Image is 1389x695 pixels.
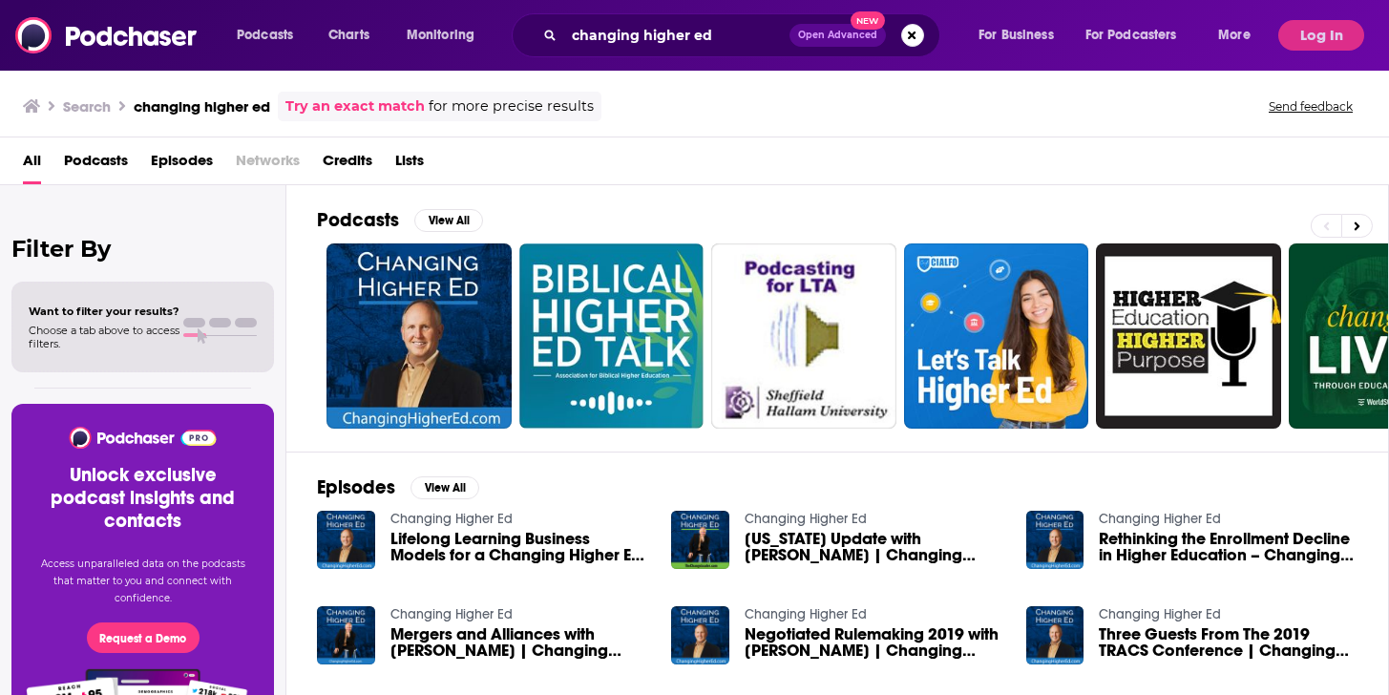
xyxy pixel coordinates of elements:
button: open menu [1205,20,1274,51]
a: Charts [316,20,381,51]
span: Monitoring [407,22,474,49]
button: Log In [1278,20,1364,51]
span: For Podcasters [1085,22,1177,49]
h2: Podcasts [317,208,399,232]
p: Access unparalleled data on the podcasts that matter to you and connect with confidence. [34,556,251,607]
button: open menu [223,20,318,51]
span: Charts [328,22,369,49]
h2: Filter By [11,235,274,263]
a: Lists [395,145,424,184]
button: Send feedback [1263,98,1358,115]
span: More [1218,22,1251,49]
a: Changing Higher Ed [1099,511,1221,527]
span: Open Advanced [798,31,877,40]
button: View All [414,209,483,232]
h2: Episodes [317,475,395,499]
a: Credits [323,145,372,184]
img: Mergers and Alliances with Ricardo Azziz | Changing Higher Ed 031 [317,606,375,664]
button: open menu [393,20,499,51]
span: Want to filter your results? [29,305,179,318]
a: Lifelong Learning Business Models for a Changing Higher Ed Marketplace [390,531,649,563]
img: Rethinking the Enrollment Decline in Higher Education – Changing Higher Ed Podcast 108 with Guest... [1026,511,1084,569]
a: Negotiated Rulemaking 2019 with Russ Poulin | Changing Higher Ed 029 [745,626,1003,659]
img: Washington Update with Tom Netting | Changing Higher Ed 025 [671,511,729,569]
a: Changing Higher Ed [390,606,513,622]
img: Podchaser - Follow, Share and Rate Podcasts [68,427,218,449]
input: Search podcasts, credits, & more... [564,20,789,51]
span: Networks [236,145,300,184]
span: Choose a tab above to access filters. [29,324,179,350]
a: Try an exact match [285,95,425,117]
span: Mergers and Alliances with [PERSON_NAME] | Changing Higher Ed 031 [390,626,649,659]
a: Changing Higher Ed [745,511,867,527]
img: Lifelong Learning Business Models for a Changing Higher Ed Marketplace [317,511,375,569]
a: Changing Higher Ed [745,606,867,622]
img: Three Guests From The 2019 TRACS Conference | Changing Higher Ed 028 [1026,606,1084,664]
span: For Business [979,22,1054,49]
button: Request a Demo [87,622,200,653]
a: Three Guests From The 2019 TRACS Conference | Changing Higher Ed 028 [1099,626,1357,659]
button: open menu [965,20,1078,51]
h3: changing higher ed [134,97,270,116]
a: Mergers and Alliances with Ricardo Azziz | Changing Higher Ed 031 [390,626,649,659]
a: EpisodesView All [317,475,479,499]
img: Negotiated Rulemaking 2019 with Russ Poulin | Changing Higher Ed 029 [671,606,729,664]
span: Podcasts [237,22,293,49]
h3: Unlock exclusive podcast insights and contacts [34,464,251,533]
a: Changing Higher Ed [390,511,513,527]
a: Washington Update with Tom Netting | Changing Higher Ed 025 [745,531,1003,563]
button: View All [410,476,479,499]
span: New [851,11,885,30]
a: All [23,145,41,184]
div: Search podcasts, credits, & more... [530,13,958,57]
a: Episodes [151,145,213,184]
img: Podchaser - Follow, Share and Rate Podcasts [15,17,199,53]
a: Podcasts [64,145,128,184]
a: Changing Higher Ed [1099,606,1221,622]
span: [US_STATE] Update with [PERSON_NAME] | Changing Higher Ed 025 [745,531,1003,563]
a: Rethinking the Enrollment Decline in Higher Education – Changing Higher Ed Podcast 108 with Guest... [1099,531,1357,563]
a: PodcastsView All [317,208,483,232]
button: open menu [1073,20,1205,51]
h3: Search [63,97,111,116]
button: Open AdvancedNew [789,24,886,47]
span: for more precise results [429,95,594,117]
span: Negotiated Rulemaking 2019 with [PERSON_NAME] | Changing Higher Ed 029 [745,626,1003,659]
